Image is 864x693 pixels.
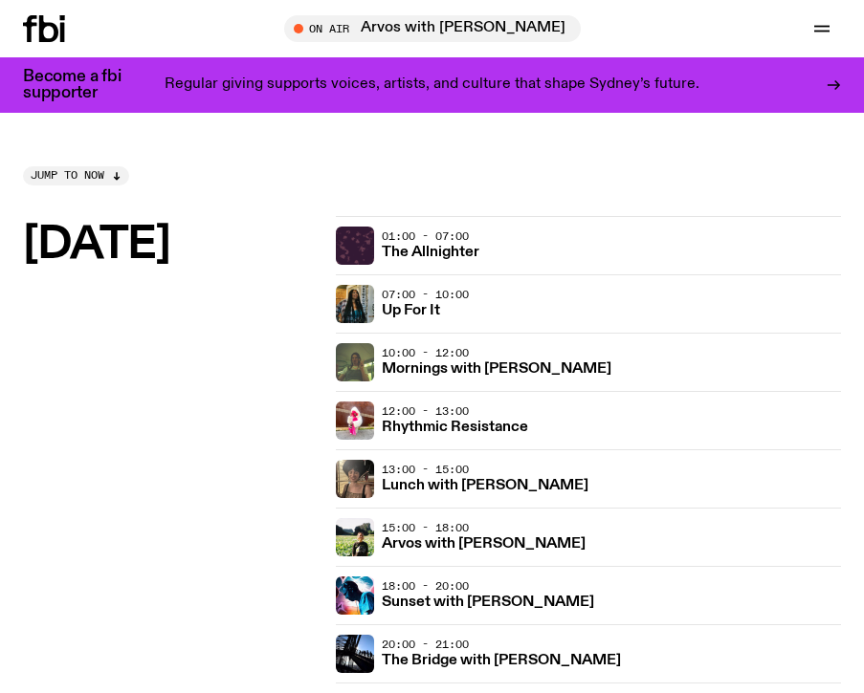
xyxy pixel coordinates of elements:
[382,242,479,260] a: The Allnighter
[382,537,586,552] h3: Arvos with [PERSON_NAME]
[382,654,621,668] h3: The Bridge with [PERSON_NAME]
[382,287,469,302] span: 07:00 - 10:00
[382,578,469,594] span: 18:00 - 20:00
[336,285,374,323] img: Ify - a Brown Skin girl with black braided twists, looking up to the side with her tongue stickin...
[31,170,104,181] span: Jump to now
[23,166,129,185] button: Jump to now
[23,69,145,101] h3: Become a fbi supporter
[382,592,594,610] a: Sunset with [PERSON_NAME]
[336,576,374,615] img: Simon Caldwell stands side on, looking downwards. He has headphones on. Behind him is a brightly ...
[165,76,699,94] p: Regular giving supports voices, artists, and culture that shape Sydney’s future.
[382,417,528,435] a: Rhythmic Resistance
[382,596,594,610] h3: Sunset with [PERSON_NAME]
[382,304,440,318] h3: Up For It
[382,462,469,477] span: 13:00 - 15:00
[382,358,611,377] a: Mornings with [PERSON_NAME]
[23,224,321,267] h2: [DATE]
[284,15,581,42] button: On AirArvos with [PERSON_NAME]
[336,518,374,556] img: Bri is smiling and wearing a black t-shirt. She is standing in front of a lush, green field. Ther...
[382,228,469,244] span: 01:00 - 07:00
[382,637,469,652] span: 20:00 - 21:00
[382,300,440,318] a: Up For It
[382,362,611,377] h3: Mornings with [PERSON_NAME]
[336,343,374,381] img: Jim Kretschmer in a really cute outfit with cute braids, standing on a train holding up a peace s...
[382,650,621,668] a: The Bridge with [PERSON_NAME]
[336,401,374,440] img: Attu crouches on gravel in front of a brown wall. They are wearing a white fur coat with a hood, ...
[382,520,469,535] span: 15:00 - 18:00
[382,533,586,552] a: Arvos with [PERSON_NAME]
[382,479,588,493] h3: Lunch with [PERSON_NAME]
[382,475,588,493] a: Lunch with [PERSON_NAME]
[382,246,479,260] h3: The Allnighter
[382,421,528,435] h3: Rhythmic Resistance
[336,635,374,673] img: People climb Sydney's Harbour Bridge
[382,403,469,419] span: 12:00 - 13:00
[382,345,469,360] span: 10:00 - 12:00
